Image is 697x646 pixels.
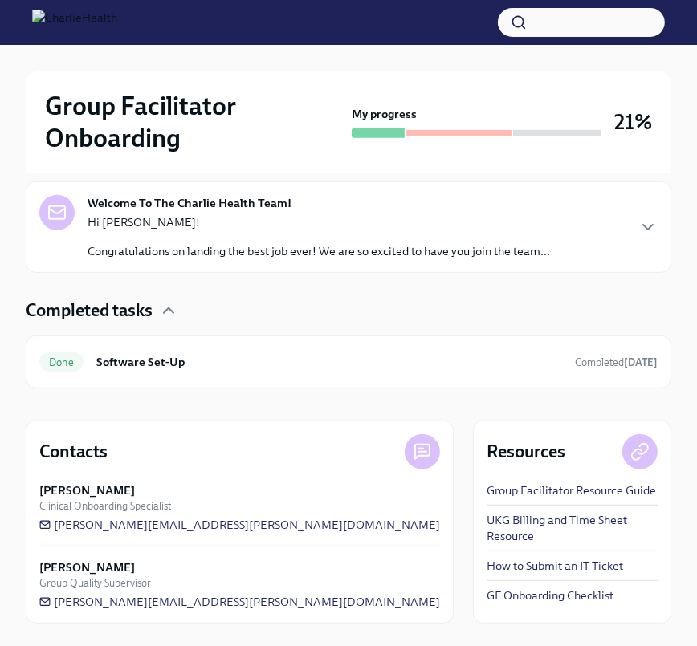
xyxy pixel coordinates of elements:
[575,356,658,368] span: Completed
[352,106,417,122] strong: My progress
[88,195,291,211] strong: Welcome To The Charlie Health Team!
[39,349,658,375] a: DoneSoftware Set-UpCompleted[DATE]
[614,108,652,136] h3: 21%
[39,517,440,533] a: [PERSON_NAME][EMAIL_ADDRESS][PERSON_NAME][DOMAIN_NAME]
[96,353,562,371] h6: Software Set-Up
[39,575,151,591] span: Group Quality Supervisor
[88,214,550,230] p: Hi [PERSON_NAME]!
[487,440,565,464] h4: Resources
[39,482,135,498] strong: [PERSON_NAME]
[26,299,153,323] h4: Completed tasks
[39,559,135,575] strong: [PERSON_NAME]
[575,355,658,370] span: July 22nd, 2025 09:59
[26,299,671,323] div: Completed tasks
[487,482,656,498] a: Group Facilitator Resource Guide
[487,512,658,544] a: UKG Billing and Time Sheet Resource
[39,498,171,514] span: Clinical Onboarding Specialist
[487,587,613,603] a: GF Onboarding Checklist
[45,90,345,154] h2: Group Facilitator Onboarding
[88,243,550,259] p: Congratulations on landing the best job ever! We are so excited to have you join the team...
[624,356,658,368] strong: [DATE]
[39,594,440,610] a: [PERSON_NAME][EMAIL_ADDRESS][PERSON_NAME][DOMAIN_NAME]
[39,356,84,368] span: Done
[32,10,117,35] img: CharlieHealth
[487,558,623,574] a: How to Submit an IT Ticket
[39,440,108,464] h4: Contacts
